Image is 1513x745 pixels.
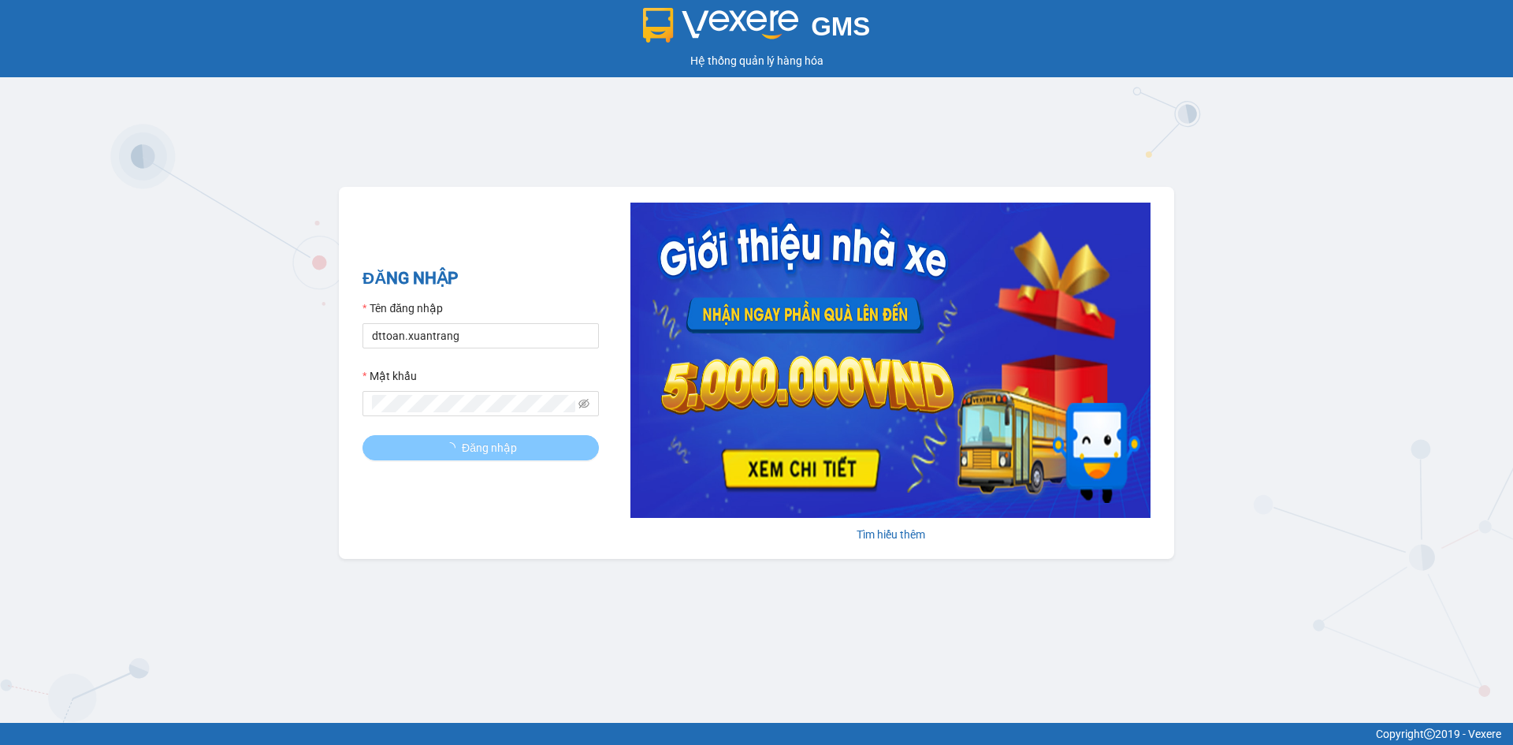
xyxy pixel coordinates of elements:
[462,439,517,456] span: Đăng nhập
[362,323,599,348] input: Tên đăng nhập
[1424,728,1435,739] span: copyright
[444,442,462,453] span: loading
[362,367,417,385] label: Mật khẩu
[362,435,599,460] button: Đăng nhập
[630,203,1151,518] img: banner-0
[362,266,599,292] h2: ĐĂNG NHẬP
[630,526,1151,543] div: Tìm hiểu thêm
[12,725,1501,743] div: Copyright 2019 - Vexere
[372,395,575,412] input: Mật khẩu
[362,300,443,317] label: Tên đăng nhập
[578,398,589,409] span: eye-invisible
[643,8,799,43] img: logo 2
[4,52,1509,69] div: Hệ thống quản lý hàng hóa
[811,12,870,41] span: GMS
[643,24,871,36] a: GMS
